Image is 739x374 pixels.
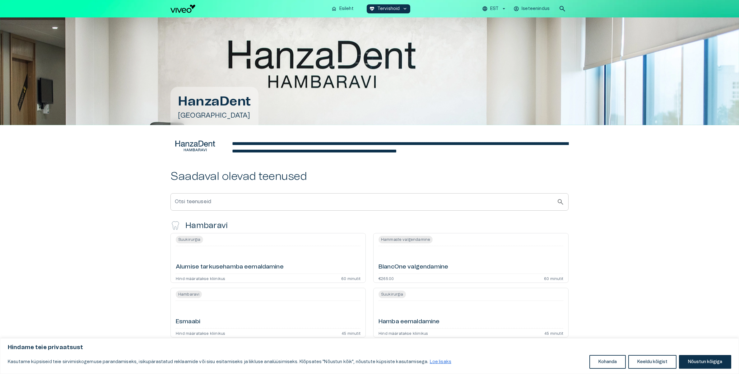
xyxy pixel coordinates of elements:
[170,288,366,338] a: Navigate to Esmaabi
[232,140,569,155] div: editable markdown
[8,358,452,366] p: Kasutame küpsiseid teie sirvimiskogemuse parandamiseks, isikupärastatud reklaamide või sisu esita...
[331,6,337,12] span: home
[341,276,360,280] p: 60 minutit
[8,344,731,351] p: Hindame teie privaatsust
[513,4,551,13] button: Iseteenindus
[379,276,394,280] p: €265.00
[481,4,508,13] button: EST
[185,221,228,231] h4: Hambaravi
[379,263,448,271] h6: BlancOne valgendamine
[176,276,225,280] p: Hind määratakse kliinikus
[178,111,251,120] h5: [GEOGRAPHIC_DATA]
[557,198,564,206] span: search
[176,318,200,326] h6: Esmaabi
[329,4,357,13] button: homeEsileht
[176,263,284,271] h6: Alumise tarkusehamba eemaldamine
[379,331,428,335] p: Hind määratakse kliinikus
[544,331,563,335] p: 45 minutit
[170,5,326,13] a: Navigate to homepage
[379,237,433,242] span: Hammaste valgendamine
[170,139,220,154] img: HanzaDent logo
[628,355,676,369] button: Keeldu kõigist
[369,6,375,12] span: ecg_heart
[373,233,569,283] a: Navigate to BlancOne valgendamine
[377,6,400,12] p: Tervishoid
[170,170,569,183] h2: Saadaval olevad teenused
[430,359,452,364] a: Loe lisaks
[373,288,569,338] a: Navigate to Hamba eemaldamine
[559,5,566,12] span: search
[32,5,41,10] span: Help
[556,2,569,15] button: open search modal
[176,292,202,297] span: Hambaravi
[342,331,360,335] p: 45 minutit
[178,94,251,109] h1: HanzaDent
[490,6,499,12] p: EST
[176,237,203,242] span: Suukirurgia
[339,6,354,12] p: Esileht
[544,276,563,280] p: 60 minutit
[589,355,626,369] button: Kohanda
[679,355,731,369] button: Nõustun kõigiga
[402,6,408,12] span: keyboard_arrow_down
[170,233,366,283] a: Navigate to Alumise tarkusehamba eemaldamine
[522,6,550,12] p: Iseteenindus
[379,292,406,297] span: Suukirurgia
[170,5,195,13] img: Viveo logo
[367,4,411,13] button: ecg_heartTervishoidkeyboard_arrow_down
[176,331,225,335] p: Hind määratakse kliinikus
[379,318,440,326] h6: Hamba eemaldamine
